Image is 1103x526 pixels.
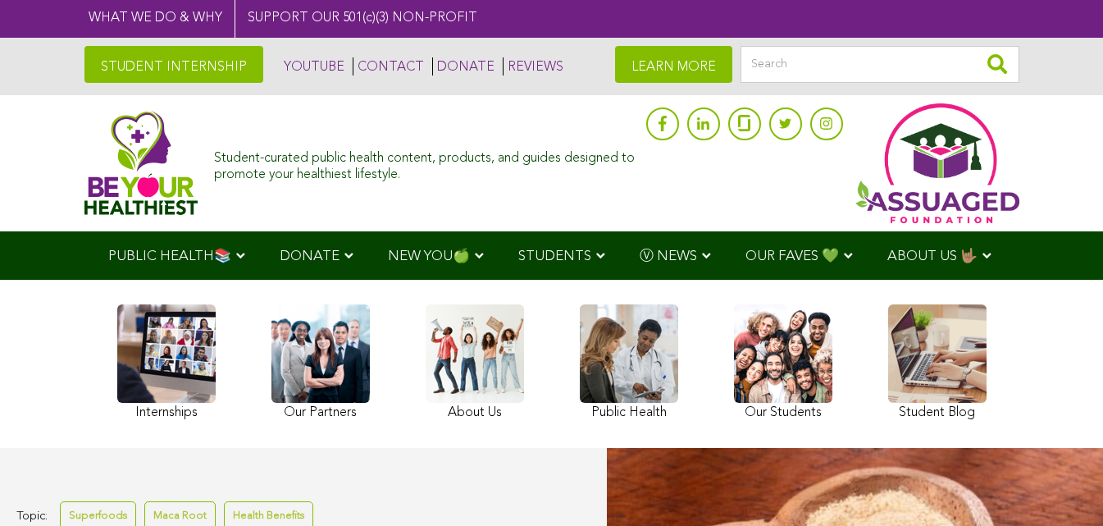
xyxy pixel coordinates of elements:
[84,231,1019,280] div: Navigation Menu
[503,57,563,75] a: REVIEWS
[1021,447,1103,526] iframe: Chat Widget
[84,46,263,83] a: STUDENT INTERNSHIP
[108,249,231,263] span: PUBLIC HEALTH📚
[388,249,470,263] span: NEW YOU🍏
[741,46,1019,83] input: Search
[738,115,750,131] img: glassdoor
[214,143,637,182] div: Student-curated public health content, products, and guides designed to promote your healthiest l...
[84,111,198,215] img: Assuaged
[640,249,697,263] span: Ⓥ NEWS
[887,249,978,263] span: ABOUT US 🤟🏽
[353,57,424,75] a: CONTACT
[432,57,495,75] a: DONATE
[280,57,344,75] a: YOUTUBE
[615,46,732,83] a: LEARN MORE
[745,249,839,263] span: OUR FAVES 💚
[518,249,591,263] span: STUDENTS
[280,249,340,263] span: DONATE
[855,103,1019,223] img: Assuaged App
